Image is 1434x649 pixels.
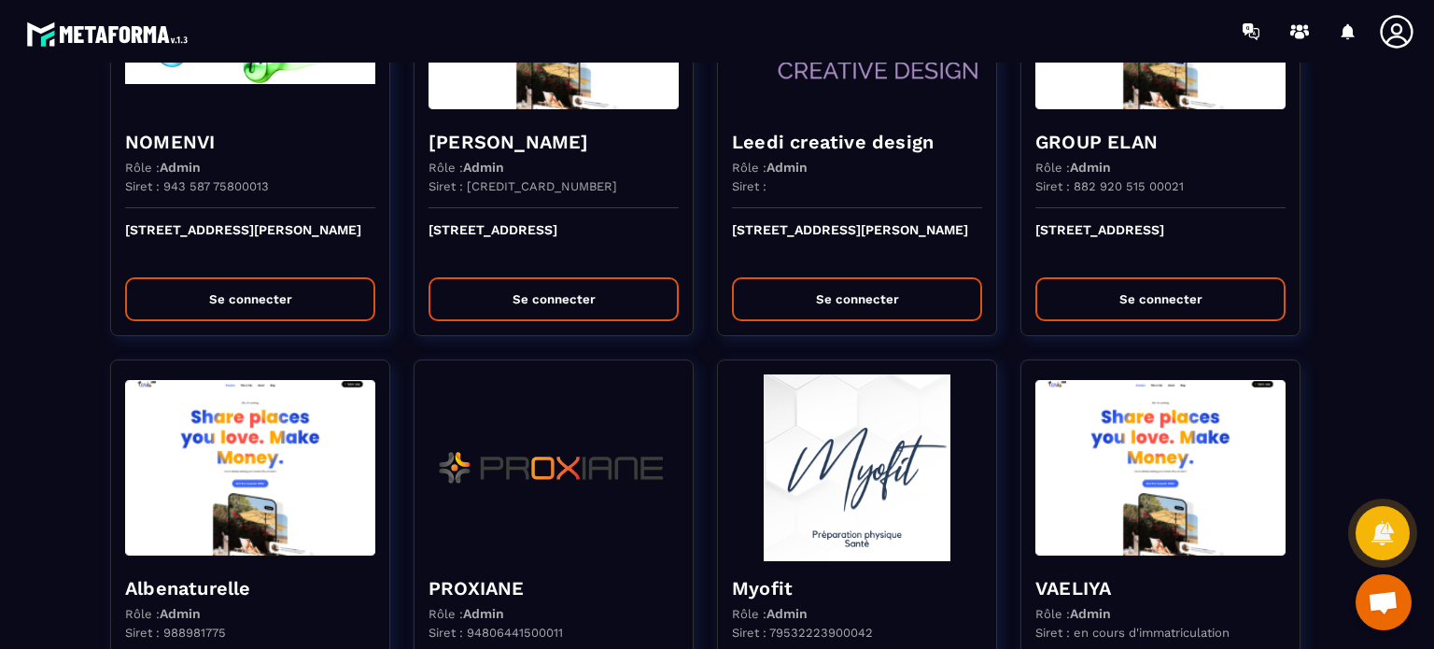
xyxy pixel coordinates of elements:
button: Se connecter [1035,277,1286,321]
h4: PROXIANE [429,575,679,601]
p: [STREET_ADDRESS][PERSON_NAME] [732,222,982,263]
h4: VAELIYA [1035,575,1286,601]
p: Siret : 882 920 515 00021 [1035,179,1184,193]
p: Rôle : [1035,606,1111,621]
span: Admin [463,606,504,621]
span: Admin [1070,606,1111,621]
span: Admin [766,160,808,175]
p: Rôle : [125,606,201,621]
p: Rôle : [429,606,504,621]
div: Ouvrir le chat [1356,574,1412,630]
img: logo [26,17,194,51]
span: Admin [1070,160,1111,175]
img: funnel-background [125,374,375,561]
p: Siret : 943 587 75800013 [125,179,269,193]
p: Siret : [732,179,766,193]
p: Siret : [CREDIT_CARD_NUMBER] [429,179,617,193]
button: Se connecter [125,277,375,321]
button: Se connecter [732,277,982,321]
p: Siret : 94806441500011 [429,626,563,640]
p: Rôle : [732,606,808,621]
p: [STREET_ADDRESS] [429,222,679,263]
span: Admin [766,606,808,621]
p: Siret : en cours d'immatriculation [1035,626,1230,640]
span: Admin [160,606,201,621]
p: Siret : 988981775 [125,626,226,640]
span: Admin [463,160,504,175]
img: funnel-background [732,374,982,561]
p: Rôle : [732,160,808,175]
p: Rôle : [429,160,504,175]
h4: NOMENVI [125,129,375,155]
img: funnel-background [429,374,679,561]
h4: Leedi creative design [732,129,982,155]
p: [STREET_ADDRESS] [1035,222,1286,263]
h4: Albenaturelle [125,575,375,601]
h4: Myofit [732,575,982,601]
h4: [PERSON_NAME] [429,129,679,155]
img: funnel-background [1035,374,1286,561]
p: Rôle : [125,160,201,175]
span: Admin [160,160,201,175]
h4: GROUP ELAN [1035,129,1286,155]
p: Siret : 79532223900042 [732,626,873,640]
p: Rôle : [1035,160,1111,175]
button: Se connecter [429,277,679,321]
p: [STREET_ADDRESS][PERSON_NAME] [125,222,375,263]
